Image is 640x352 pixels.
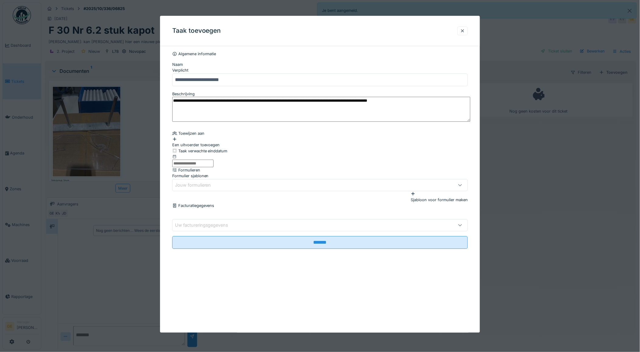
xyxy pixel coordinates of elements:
[172,27,221,35] h3: Taak toevoegen
[172,68,468,73] div: Verplicht
[175,222,237,229] div: Uw factureringsgegevens
[172,203,468,208] div: Facturatiegegevens
[172,136,468,148] div: Een uitvoerder toevoegen
[411,191,468,203] div: Sjabloon voor formulier maken
[172,62,183,67] label: Naam
[175,182,220,188] div: Jouw formulieren
[172,51,468,57] div: Algemene informatie
[172,148,468,154] div: Taak verwachte einddatum
[172,173,209,179] label: Formulier sjablonen
[172,167,468,173] div: Formulieren
[172,130,468,136] div: Toewijzen aan
[172,91,195,97] label: Beschrijving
